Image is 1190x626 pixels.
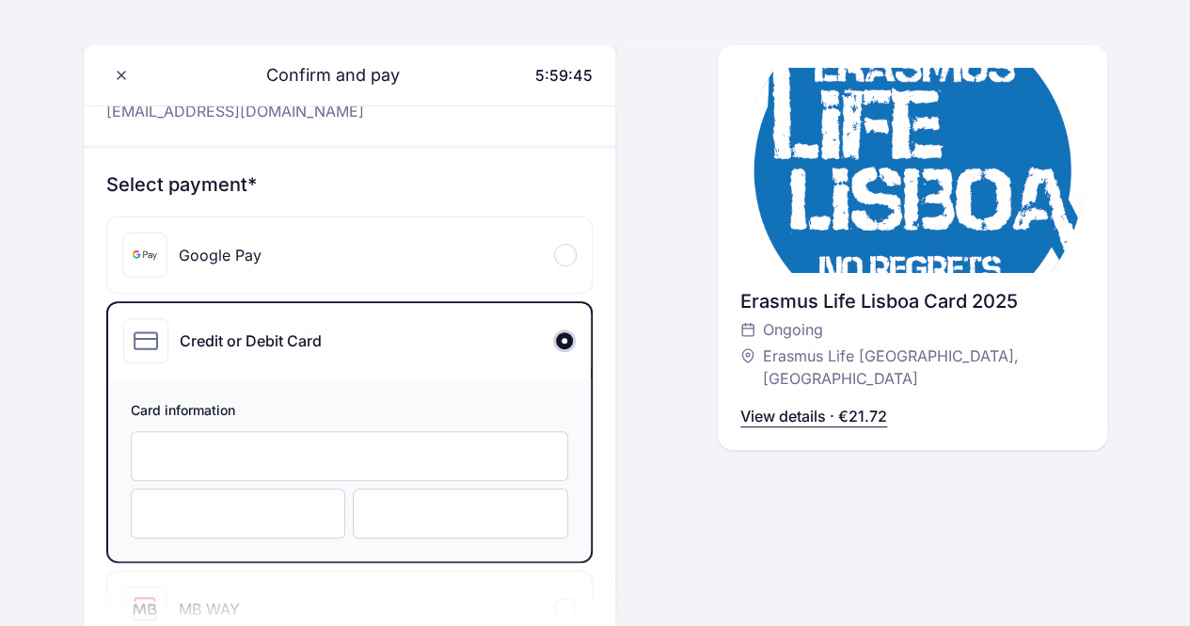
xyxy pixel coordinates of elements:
[244,62,400,88] span: Confirm and pay
[106,171,594,198] h3: Select payment*
[151,447,549,465] iframe: Secure card number input frame
[763,318,823,341] span: Ongoing
[740,288,1084,314] div: Erasmus Life Lisboa Card 2025
[151,505,326,522] iframe: Secure expiration date input frame
[373,505,548,522] iframe: Secure CVC input frame
[106,100,364,122] p: [EMAIL_ADDRESS][DOMAIN_NAME]
[763,345,1065,390] span: Erasmus Life [GEOGRAPHIC_DATA], [GEOGRAPHIC_DATA]
[179,244,262,266] div: Google Pay
[535,66,593,85] span: 5:59:45
[740,405,887,427] p: View details · €21.72
[131,401,569,424] span: Card information
[180,329,322,352] div: Credit or Debit Card
[179,598,240,620] div: MB WAY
